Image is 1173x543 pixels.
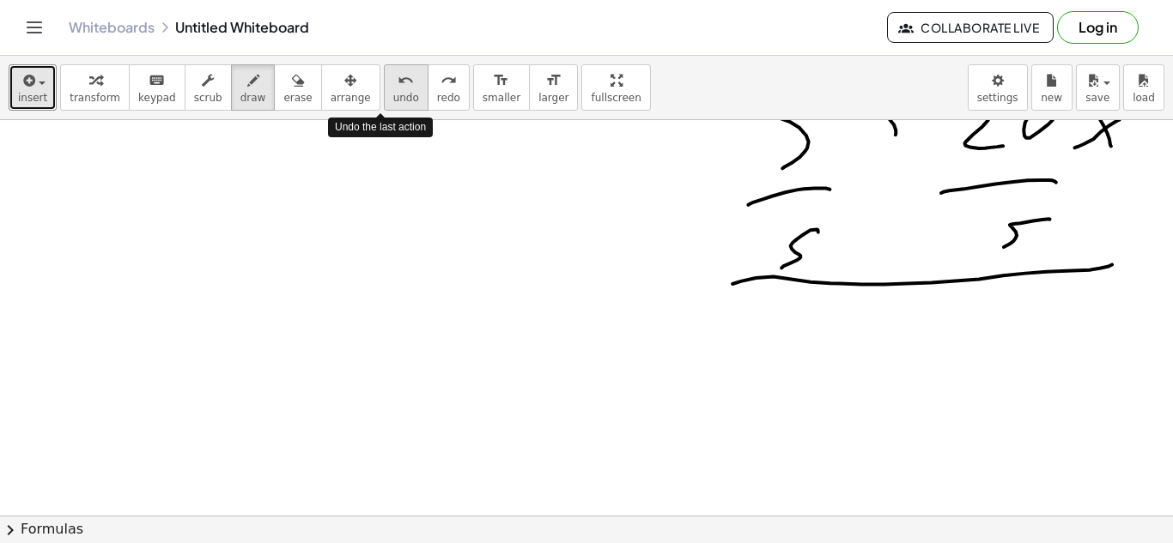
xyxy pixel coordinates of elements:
button: erase [274,64,321,111]
button: Collaborate Live [887,12,1054,43]
span: keypad [138,92,176,104]
span: smaller [483,92,520,104]
button: insert [9,64,57,111]
a: Whiteboards [69,19,155,36]
span: settings [977,92,1018,104]
span: scrub [194,92,222,104]
span: Collaborate Live [902,20,1039,35]
button: transform [60,64,130,111]
button: scrub [185,64,232,111]
i: redo [441,70,457,91]
button: arrange [321,64,380,111]
button: save [1076,64,1120,111]
button: Log in [1057,11,1139,44]
span: load [1133,92,1155,104]
span: larger [538,92,568,104]
button: redoredo [428,64,470,111]
button: keyboardkeypad [129,64,185,111]
span: draw [240,92,266,104]
i: format_size [545,70,562,91]
span: arrange [331,92,371,104]
i: undo [398,70,414,91]
button: Toggle navigation [21,14,48,41]
i: format_size [493,70,509,91]
div: Undo the last action [328,118,433,137]
button: format_sizelarger [529,64,578,111]
span: fullscreen [591,92,641,104]
span: new [1041,92,1062,104]
span: insert [18,92,47,104]
button: fullscreen [581,64,650,111]
span: undo [393,92,419,104]
button: new [1031,64,1073,111]
button: load [1123,64,1164,111]
button: format_sizesmaller [473,64,530,111]
span: save [1085,92,1109,104]
span: erase [283,92,312,104]
button: undoundo [384,64,428,111]
span: transform [70,92,120,104]
span: redo [437,92,460,104]
i: keyboard [149,70,165,91]
button: settings [968,64,1028,111]
button: draw [231,64,276,111]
